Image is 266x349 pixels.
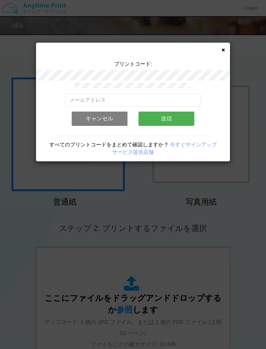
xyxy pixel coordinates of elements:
[49,142,169,147] span: すべてのプリントコードをまとめて確認しますか？
[65,94,201,107] input: メールアドレス
[114,61,152,67] span: プリントコード:
[72,112,127,126] button: キャンセル
[139,112,194,126] button: 送信
[170,142,217,147] a: 今すぐサインアップ
[112,149,154,155] a: サービス提供店舗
